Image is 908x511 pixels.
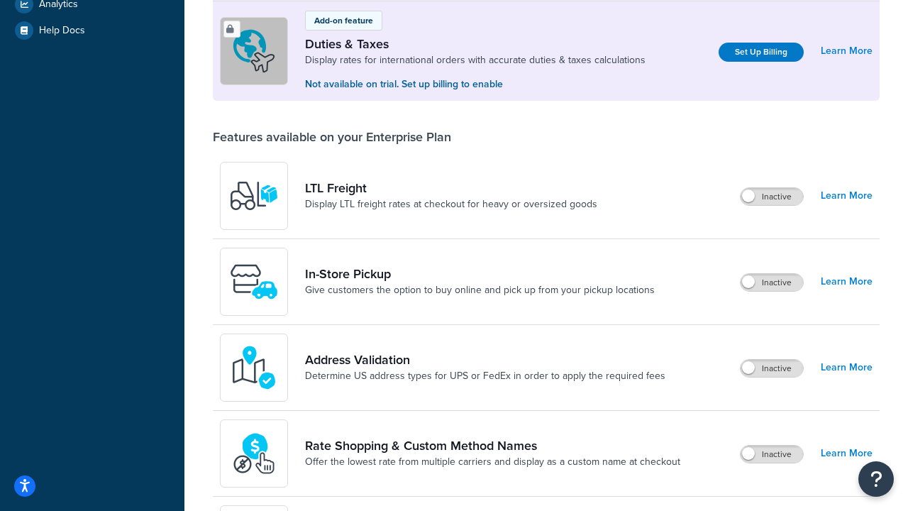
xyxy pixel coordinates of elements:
div: Features available on your Enterprise Plan [213,129,451,145]
a: Help Docs [11,18,174,43]
a: Determine US address types for UPS or FedEx in order to apply the required fees [305,369,665,383]
label: Inactive [741,446,803,463]
a: Learn More [821,186,873,206]
a: Set Up Billing [719,43,804,62]
a: Learn More [821,444,873,463]
a: LTL Freight [305,180,597,196]
p: Not available on trial. Set up billing to enable [305,77,646,92]
p: Add-on feature [314,14,373,27]
img: y79ZsPf0fXUFUhFXDzUgf+ktZg5F2+ohG75+v3d2s1D9TjoU8PiyCIluIjV41seZevKCRuEjTPPOKHJsQcmKCXGdfprl3L4q7... [229,171,279,221]
a: Display LTL freight rates at checkout for heavy or oversized goods [305,197,597,211]
label: Inactive [741,360,803,377]
a: In-Store Pickup [305,266,655,282]
img: icon-duo-feat-rate-shopping-ecdd8bed.png [229,429,279,478]
span: Help Docs [39,25,85,37]
button: Open Resource Center [858,461,894,497]
a: Learn More [821,272,873,292]
a: Address Validation [305,352,665,368]
a: Learn More [821,41,873,61]
a: Display rates for international orders with accurate duties & taxes calculations [305,53,646,67]
a: Learn More [821,358,873,378]
label: Inactive [741,188,803,205]
a: Give customers the option to buy online and pick up from your pickup locations [305,283,655,297]
a: Rate Shopping & Custom Method Names [305,438,680,454]
label: Inactive [741,274,803,291]
a: Duties & Taxes [305,36,646,52]
a: Offer the lowest rate from multiple carriers and display as a custom name at checkout [305,455,680,469]
img: wfgcfpwTIucLEAAAAASUVORK5CYII= [229,257,279,307]
img: kIG8fy0lQAAAABJRU5ErkJggg== [229,343,279,392]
